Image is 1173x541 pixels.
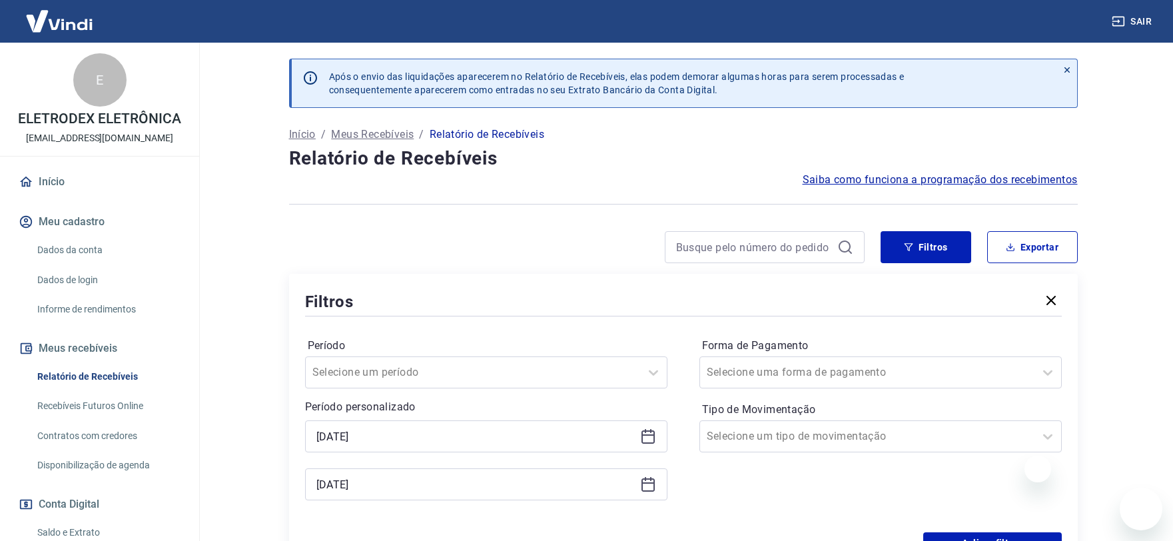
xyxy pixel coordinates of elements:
[987,231,1078,263] button: Exportar
[702,402,1059,418] label: Tipo de Movimentação
[316,426,635,446] input: Data inicial
[16,167,183,197] a: Início
[316,474,635,494] input: Data final
[419,127,424,143] p: /
[430,127,544,143] p: Relatório de Recebíveis
[73,53,127,107] div: E
[331,127,414,143] a: Meus Recebíveis
[1024,456,1051,482] iframe: Fechar mensagem
[676,237,832,257] input: Busque pelo número do pedido
[305,399,667,415] p: Período personalizado
[16,1,103,41] img: Vindi
[32,296,183,323] a: Informe de rendimentos
[16,334,183,363] button: Meus recebíveis
[32,452,183,479] a: Disponibilização de agenda
[305,291,354,312] h5: Filtros
[702,338,1059,354] label: Forma de Pagamento
[26,131,173,145] p: [EMAIL_ADDRESS][DOMAIN_NAME]
[308,338,665,354] label: Período
[803,172,1078,188] a: Saiba como funciona a programação dos recebimentos
[1109,9,1157,34] button: Sair
[18,112,181,126] p: ELETRODEX ELETRÔNICA
[289,127,316,143] a: Início
[321,127,326,143] p: /
[32,237,183,264] a: Dados da conta
[16,207,183,237] button: Meu cadastro
[32,392,183,420] a: Recebíveis Futuros Online
[289,145,1078,172] h4: Relatório de Recebíveis
[1120,488,1162,530] iframe: Botão para abrir a janela de mensagens
[881,231,971,263] button: Filtros
[32,363,183,390] a: Relatório de Recebíveis
[32,422,183,450] a: Contratos com credores
[32,267,183,294] a: Dados de login
[16,490,183,519] button: Conta Digital
[329,70,905,97] p: Após o envio das liquidações aparecerem no Relatório de Recebíveis, elas podem demorar algumas ho...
